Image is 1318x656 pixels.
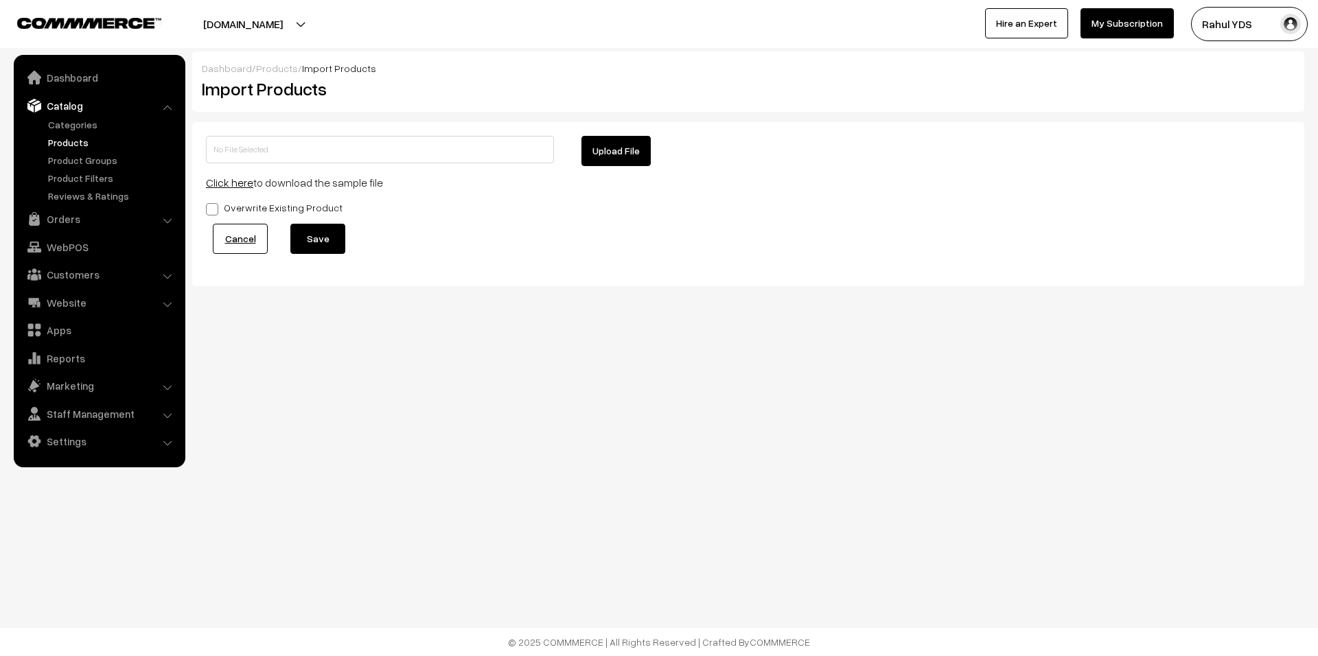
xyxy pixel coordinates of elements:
a: Dashboard [17,65,181,90]
h2: Import Products [202,78,738,99]
img: user [1280,14,1301,34]
a: Reports [17,346,181,371]
a: Dashboard [202,62,252,74]
a: Click here [206,176,253,189]
a: Reviews & Ratings [45,189,181,203]
button: Rahul YDS [1191,7,1308,41]
a: Products [45,135,181,150]
span: Import Products [302,62,376,74]
button: [DOMAIN_NAME] [155,7,331,41]
a: Product Groups [45,153,181,167]
span: to download the sample file [206,176,383,189]
a: Hire an Expert [985,8,1068,38]
a: Staff Management [17,401,181,426]
img: COMMMERCE [17,18,161,28]
a: Products [256,62,298,74]
a: WebPOS [17,235,181,259]
button: Upload File [581,136,651,166]
a: Catalog [17,93,181,118]
a: COMMMERCE [750,636,810,648]
a: Product Filters [45,171,181,185]
a: Categories [45,117,181,132]
input: No File Selected [206,136,554,163]
label: Overwrite Existing Product [206,200,343,215]
a: Cancel [213,224,268,254]
a: Customers [17,262,181,287]
a: COMMMERCE [17,14,137,30]
a: Marketing [17,373,181,398]
a: My Subscription [1080,8,1174,38]
a: Website [17,290,181,315]
a: Settings [17,429,181,454]
div: / / [202,61,1295,75]
a: Orders [17,207,181,231]
a: Apps [17,318,181,342]
button: Save [290,224,345,254]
